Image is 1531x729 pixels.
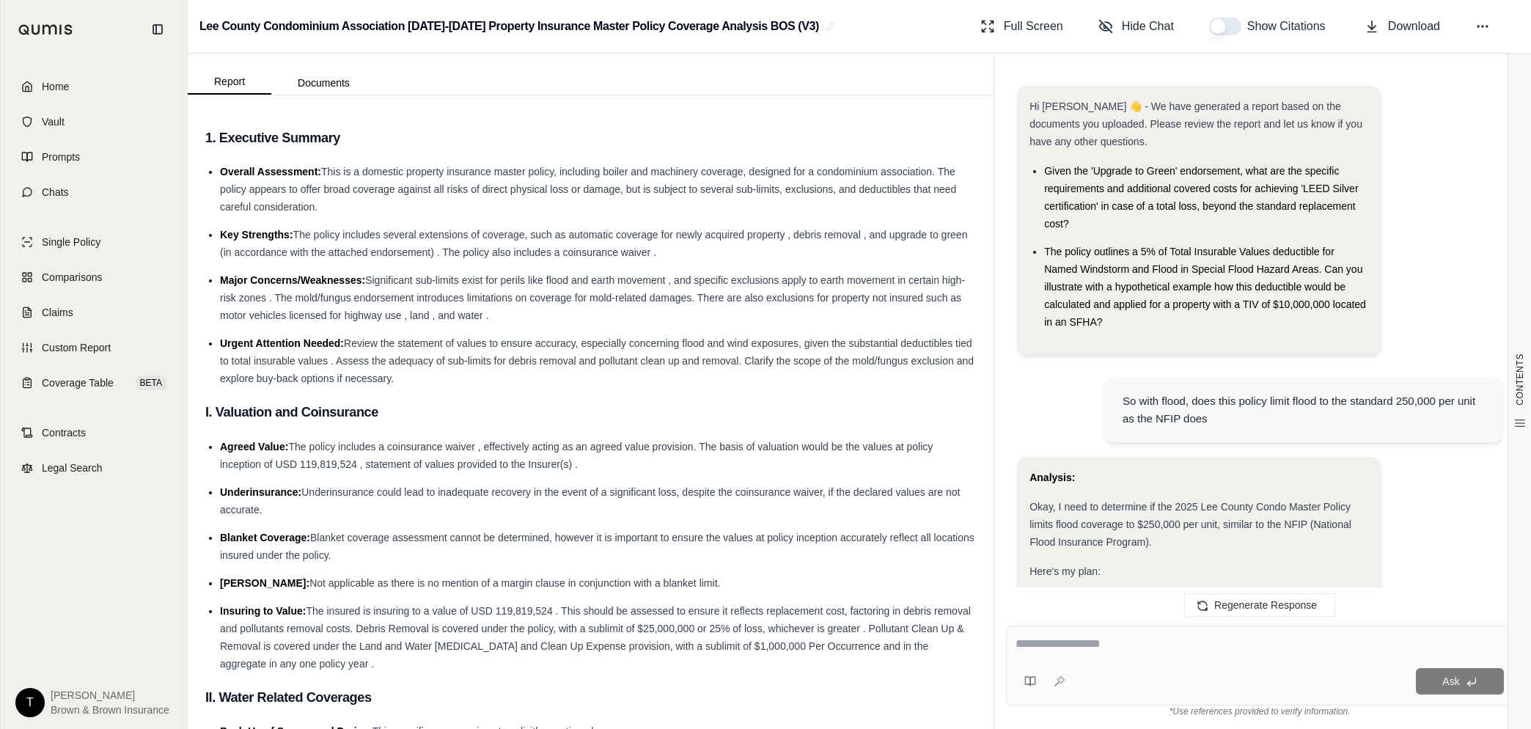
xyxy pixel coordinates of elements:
[205,684,976,711] h3: II. Water Related Coverages
[1029,501,1351,548] span: Okay, I need to determine if the 2025 Lee County Condo Master Policy limits flood coverage to $25...
[42,305,73,320] span: Claims
[10,331,178,364] a: Custom Report
[42,185,69,199] span: Chats
[10,367,178,399] a: Coverage TableBETA
[205,125,976,151] h3: 1. Executive Summary
[1004,18,1063,35] span: Full Screen
[220,166,956,213] span: This is a domestic property insurance master policy, including boiler and machinery coverage, des...
[1093,12,1180,41] button: Hide Chat
[220,337,344,349] span: Urgent Attention Needed:
[1044,165,1358,230] span: Given the 'Upgrade to Green' endorsement, what are the specific requirements and additional cover...
[220,229,967,258] span: The policy includes several extensions of coverage, such as automatic coverage for newly acquired...
[1416,668,1504,695] button: Ask
[1388,18,1440,35] span: Download
[1029,100,1362,147] span: Hi [PERSON_NAME] 👋 - We have generated a report based on the documents you uploaded. Please revie...
[220,486,960,516] span: Underinsurance could lead to inadequate recovery in the event of a significant loss, despite the ...
[199,13,819,40] h2: Lee County Condominium Association [DATE]-[DATE] Property Insurance Master Policy Coverage Analys...
[10,176,178,208] a: Chats
[18,24,73,35] img: Qumis Logo
[10,226,178,258] a: Single Policy
[10,70,178,103] a: Home
[42,340,111,355] span: Custom Report
[42,150,80,164] span: Prompts
[220,486,301,498] span: Underinsurance:
[220,229,293,241] span: Key Strengths:
[42,79,69,94] span: Home
[136,376,166,390] span: BETA
[15,688,45,717] div: T
[1029,565,1101,577] span: Here's my plan:
[220,166,321,177] span: Overall Assessment:
[51,703,169,717] span: Brown & Brown Insurance
[271,71,376,95] button: Documents
[42,376,114,390] span: Coverage Table
[309,577,720,589] span: Not applicable as there is no mention of a margin clause in conjunction with a blanket limit.
[10,141,178,173] a: Prompts
[1214,599,1317,611] span: Regenerate Response
[42,461,103,475] span: Legal Search
[974,12,1069,41] button: Full Screen
[42,425,86,440] span: Contracts
[220,274,965,321] span: Significant sub-limits exist for perils like flood and earth movement , and specific exclusions a...
[220,532,974,561] span: Blanket coverage assessment cannot be determined, however it is important to ensure the values at...
[220,441,933,470] span: The policy includes a coinsurance waiver , effectively acting as an agreed value provision. The b...
[10,452,178,484] a: Legal Search
[220,605,971,670] span: The insured is insuring to a value of USD 119,819,524 . This should be assessed to ensure it refl...
[220,577,309,589] span: [PERSON_NAME]:
[1006,706,1513,717] div: *Use references provided to verify information.
[1184,593,1335,617] button: Regenerate Response
[1029,472,1075,483] strong: Analysis:
[205,399,976,425] h3: I. Valuation and Coinsurance
[220,274,365,286] span: Major Concerns/Weaknesses:
[42,235,100,249] span: Single Policy
[1359,12,1446,41] button: Download
[51,688,169,703] span: [PERSON_NAME]
[10,296,178,329] a: Claims
[1247,18,1329,35] span: Show Citations
[220,441,288,453] span: Agreed Value:
[188,70,271,95] button: Report
[42,114,65,129] span: Vault
[10,417,178,449] a: Contracts
[1044,246,1366,328] span: The policy outlines a 5% of Total Insurable Values deductible for Named Windstorm and Flood in Sp...
[1514,353,1526,406] span: CONTENTS
[220,605,306,617] span: Insuring to Value:
[10,261,178,293] a: Comparisons
[1442,675,1459,687] span: Ask
[10,106,178,138] a: Vault
[42,270,102,285] span: Comparisons
[1122,18,1174,35] span: Hide Chat
[1123,392,1484,428] div: So with flood, does this policy limit flood to the standard 250,000 per unit as the NFIP does
[220,532,310,543] span: Blanket Coverage:
[220,337,974,384] span: Review the statement of values to ensure accuracy, especially concerning flood and wind exposures...
[146,18,169,41] button: Collapse sidebar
